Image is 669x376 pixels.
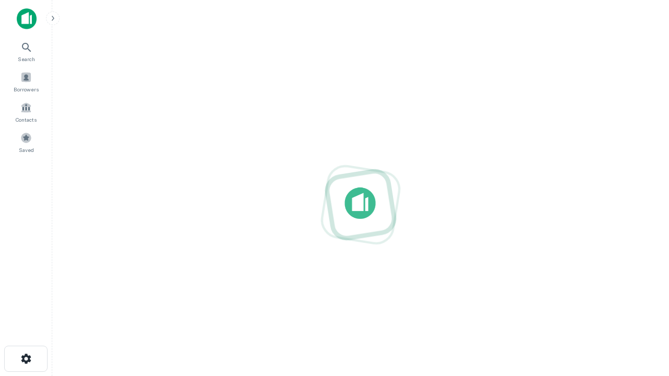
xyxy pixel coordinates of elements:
a: Search [3,37,49,65]
img: capitalize-icon.png [17,8,37,29]
iframe: Chat Widget [617,259,669,309]
span: Contacts [16,115,37,124]
a: Borrowers [3,67,49,96]
a: Saved [3,128,49,156]
a: Contacts [3,98,49,126]
span: Search [18,55,35,63]
span: Borrowers [14,85,39,93]
span: Saved [19,146,34,154]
